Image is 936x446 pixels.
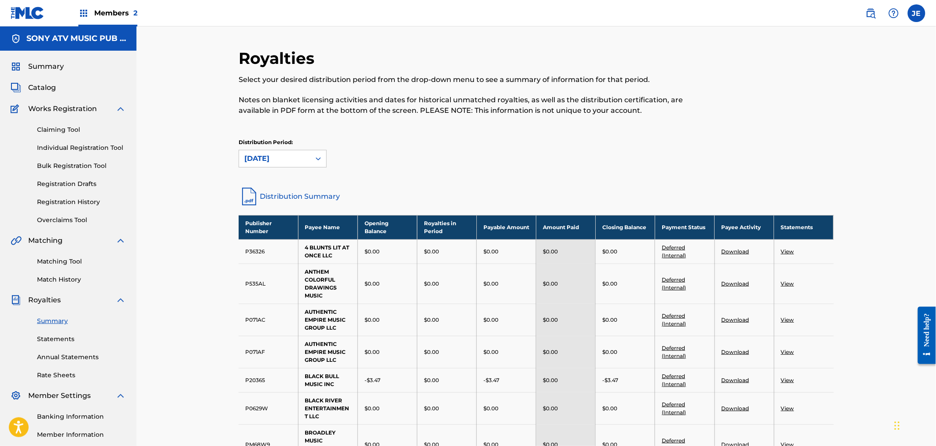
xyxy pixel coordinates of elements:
[37,275,126,284] a: Match History
[602,280,617,288] p: $0.00
[781,405,794,412] a: View
[892,404,936,446] iframe: Chat Widget
[11,61,21,72] img: Summary
[536,215,596,239] th: Amount Paid
[908,4,925,22] div: User Menu
[11,235,22,246] img: Matching
[298,304,357,336] td: AUTHENTIC EMPIRE MUSIC GROUP LLC
[37,125,126,134] a: Claiming Tool
[115,104,126,114] img: expand
[37,179,126,189] a: Registration Drafts
[866,8,876,19] img: search
[722,405,749,412] a: Download
[543,405,558,413] p: $0.00
[298,336,357,368] td: AUTHENTIC EMPIRE MUSIC GROUP LLC
[78,8,89,19] img: Top Rightsholders
[239,368,298,392] td: P20365
[483,316,498,324] p: $0.00
[655,215,715,239] th: Payment Status
[722,248,749,255] a: Download
[133,9,137,17] span: 2
[28,61,64,72] span: Summary
[11,82,21,93] img: Catalog
[483,248,498,256] p: $0.00
[365,248,380,256] p: $0.00
[11,295,21,305] img: Royalties
[94,8,137,18] span: Members
[781,349,794,355] a: View
[298,264,357,304] td: ANTHEM COLORFUL DRAWINGS MUSIC
[365,376,380,384] p: -$3.47
[722,316,749,323] a: Download
[239,336,298,368] td: P071AF
[298,368,357,392] td: BLACK BULL MUSIC INC
[483,280,498,288] p: $0.00
[862,4,880,22] a: Public Search
[37,412,126,421] a: Banking Information
[543,376,558,384] p: $0.00
[722,280,749,287] a: Download
[911,300,936,371] iframe: Resource Center
[483,405,498,413] p: $0.00
[424,248,439,256] p: $0.00
[11,104,22,114] img: Works Registration
[895,413,900,439] div: Drag
[722,349,749,355] a: Download
[543,248,558,256] p: $0.00
[602,405,617,413] p: $0.00
[298,239,357,264] td: 4 BLUNTS LIT AT ONCE LLC
[115,235,126,246] img: expand
[26,33,126,44] h5: SONY ATV MUSIC PUB LLC
[37,353,126,362] a: Annual Statements
[11,33,21,44] img: Accounts
[781,377,794,383] a: View
[37,197,126,207] a: Registration History
[239,186,834,207] a: Distribution Summary
[602,316,617,324] p: $0.00
[239,215,298,239] th: Publisher Number
[239,392,298,424] td: P0629W
[365,280,380,288] p: $0.00
[543,280,558,288] p: $0.00
[781,280,794,287] a: View
[37,430,126,439] a: Member Information
[543,348,558,356] p: $0.00
[28,235,63,246] span: Matching
[662,401,686,416] a: Deferred (Internal)
[11,82,56,93] a: CatalogCatalog
[115,295,126,305] img: expand
[244,153,305,164] div: [DATE]
[888,8,899,19] img: help
[239,95,697,116] p: Notes on blanket licensing activities and dates for historical unmatched royalties, as well as th...
[602,348,617,356] p: $0.00
[596,215,655,239] th: Closing Balance
[239,74,697,85] p: Select your desired distribution period from the drop-down menu to see a summary of information f...
[37,216,126,225] a: Overclaims Tool
[424,376,439,384] p: $0.00
[357,215,417,239] th: Opening Balance
[37,143,126,152] a: Individual Registration Tool
[365,405,380,413] p: $0.00
[239,48,319,68] h2: Royalties
[365,348,380,356] p: $0.00
[239,239,298,264] td: P36326
[28,104,97,114] span: Works Registration
[662,312,686,327] a: Deferred (Internal)
[602,248,617,256] p: $0.00
[483,376,499,384] p: -$3.47
[11,390,21,401] img: Member Settings
[781,248,794,255] a: View
[715,215,774,239] th: Payee Activity
[365,316,380,324] p: $0.00
[37,316,126,326] a: Summary
[115,390,126,401] img: expand
[28,82,56,93] span: Catalog
[662,373,686,387] a: Deferred (Internal)
[239,186,260,207] img: distribution-summary-pdf
[483,348,498,356] p: $0.00
[424,405,439,413] p: $0.00
[298,392,357,424] td: BLACK RIVER ENTERTAINMENT LLC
